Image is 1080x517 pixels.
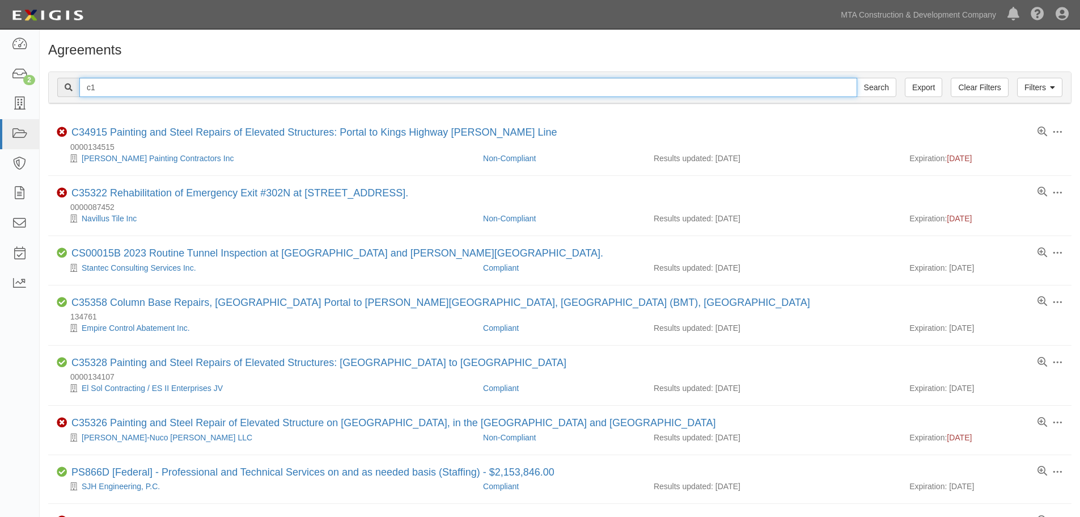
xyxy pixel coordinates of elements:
div: Results updated: [DATE] [654,213,892,224]
div: Expiration: [DATE] [909,262,1063,274]
h1: Agreements [48,43,1071,57]
div: PS866D [Federal] - Professional and Technical Services on and as needed basis (Staffing) - $2,153... [71,466,554,479]
i: Compliant [57,467,67,477]
a: Export [905,78,942,97]
input: Search [79,78,857,97]
a: Compliant [483,263,519,272]
i: Compliant [57,248,67,258]
div: Expiration: [909,153,1063,164]
i: Non-Compliant [57,127,67,137]
a: C34915 Painting and Steel Repairs of Elevated Structures: Portal to Kings Highway [PERSON_NAME] Line [71,127,557,138]
div: C35326 Painting and Steel Repair of Elevated Structure on Myrtle Avenue Line, in the Boroughs of ... [71,417,715,430]
i: Non-Compliant [57,188,67,198]
div: C34915 Painting and Steel Repairs of Elevated Structures: Portal to Kings Highway Culver Line [71,127,557,139]
a: View results summary [1037,358,1047,368]
div: Ahern Painting Contractors Inc [57,153,475,164]
a: CS00015B 2023 Routine Tunnel Inspection at [GEOGRAPHIC_DATA] and [PERSON_NAME][GEOGRAPHIC_DATA]. [71,247,603,259]
div: Expiration: [DATE] [909,481,1063,492]
div: C35322 Rehabilitation of Emergency Exit #302N at 168tj Street, Manhattan. [71,187,408,200]
a: View results summary [1037,187,1047,197]
a: C35328 Painting and Steel Repairs of Elevated Structures: [GEOGRAPHIC_DATA] to [GEOGRAPHIC_DATA] [71,357,566,368]
i: Compliant [57,297,67,308]
a: Stantec Consulting Services Inc. [82,263,196,272]
div: 134761 [57,311,1071,322]
div: SJH Engineering, P.C. [57,481,475,492]
div: Results updated: [DATE] [654,153,892,164]
div: Results updated: [DATE] [654,432,892,443]
span: [DATE] [947,154,972,163]
div: Empire Control Abatement Inc. [57,322,475,334]
a: Non-Compliant [483,214,536,223]
a: Clear Filters [951,78,1008,97]
div: Tully-Nuco J.V. LLC [57,432,475,443]
a: Non-Compliant [483,154,536,163]
i: Non-Compliant [57,418,67,428]
div: C35358 Column Base Repairs, 9th Avenue Portal to Stillwell Terminal, West End Line (BMT), Borough... [71,297,810,309]
a: View results summary [1037,248,1047,258]
div: CS00015B 2023 Routine Tunnel Inspection at Queens-Midtown Tunnel and Hugh L. Carey Tunnel. [71,247,603,260]
div: Expiration: [DATE] [909,322,1063,334]
a: View results summary [1037,466,1047,477]
div: Navillus Tile Inc [57,213,475,224]
a: Navillus Tile Inc [82,214,137,223]
div: Results updated: [DATE] [654,383,892,394]
a: Compliant [483,384,519,393]
div: Stantec Consulting Services Inc. [57,262,475,274]
a: View results summary [1037,418,1047,428]
div: C35328 Painting and Steel Repairs of Elevated Structures: 225 Street to 242 Street Broadway 7th A... [71,357,566,369]
input: Search [857,78,896,97]
a: Filters [1017,78,1062,97]
a: [PERSON_NAME] Painting Contractors Inc [82,154,234,163]
div: Expiration: [909,213,1063,224]
div: 0000134107 [57,371,1071,383]
div: Expiration: [DATE] [909,383,1063,394]
div: Expiration: [909,432,1063,443]
div: Results updated: [DATE] [654,322,892,334]
span: [DATE] [947,433,972,442]
a: MTA Construction & Development Company [835,3,1002,26]
a: PS866D [Federal] - Professional and Technical Services on and as needed basis (Staffing) - $2,153... [71,466,554,478]
a: View results summary [1037,297,1047,307]
img: logo-5460c22ac91f19d4615b14bd174203de0afe785f0fc80cf4dbbc73dc1793850b.png [9,5,87,26]
a: C35358 Column Base Repairs, [GEOGRAPHIC_DATA] Portal to [PERSON_NAME][GEOGRAPHIC_DATA], [GEOGRAPH... [71,297,810,308]
a: C35322 Rehabilitation of Emergency Exit #302N at [STREET_ADDRESS]. [71,187,408,199]
div: Results updated: [DATE] [654,262,892,274]
a: El Sol Contracting / ES II Enterprises JV [82,384,223,393]
a: Compliant [483,323,519,333]
a: [PERSON_NAME]-Nuco [PERSON_NAME] LLC [82,433,252,442]
div: El Sol Contracting / ES II Enterprises JV [57,383,475,394]
a: SJH Engineering, P.C. [82,482,160,491]
i: Compliant [57,358,67,368]
div: Results updated: [DATE] [654,481,892,492]
a: Empire Control Abatement Inc. [82,323,190,333]
div: 0000087452 [57,201,1071,213]
a: View results summary [1037,127,1047,137]
i: Help Center - Complianz [1031,8,1044,22]
a: C35326 Painting and Steel Repair of Elevated Structure on [GEOGRAPHIC_DATA], in the [GEOGRAPHIC_D... [71,417,715,428]
div: 0000134515 [57,141,1071,153]
div: 2 [23,75,35,85]
a: Non-Compliant [483,433,536,442]
span: [DATE] [947,214,972,223]
a: Compliant [483,482,519,491]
